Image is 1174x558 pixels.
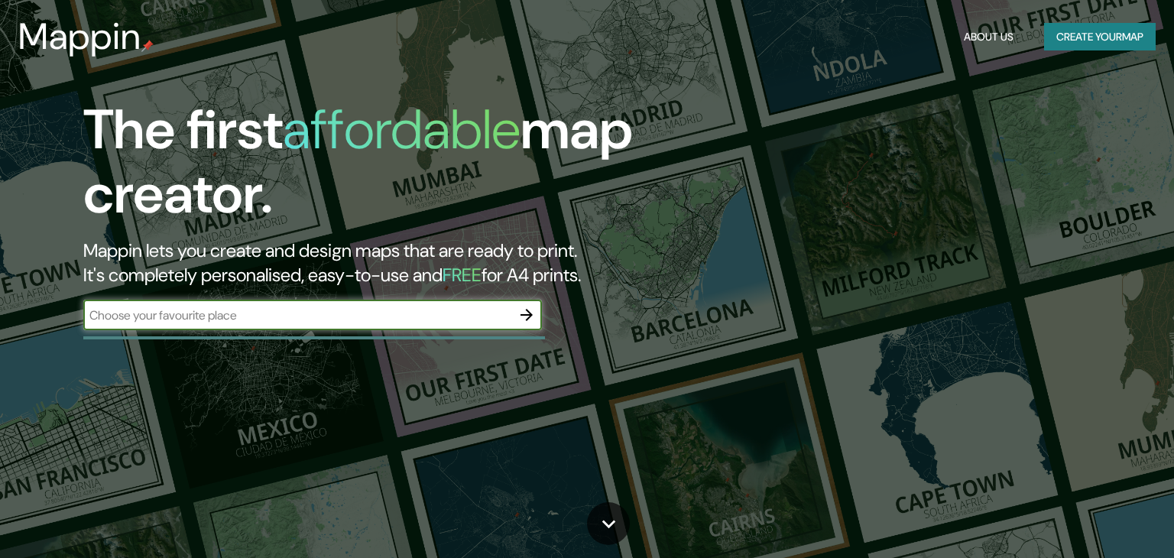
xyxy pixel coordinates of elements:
[958,23,1020,51] button: About Us
[283,94,521,165] h1: affordable
[443,263,482,287] h5: FREE
[83,98,670,238] h1: The first map creator.
[1044,23,1156,51] button: Create yourmap
[18,15,141,58] h3: Mappin
[83,307,511,324] input: Choose your favourite place
[83,238,670,287] h2: Mappin lets you create and design maps that are ready to print. It's completely personalised, eas...
[1038,498,1157,541] iframe: Help widget launcher
[141,40,154,52] img: mappin-pin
